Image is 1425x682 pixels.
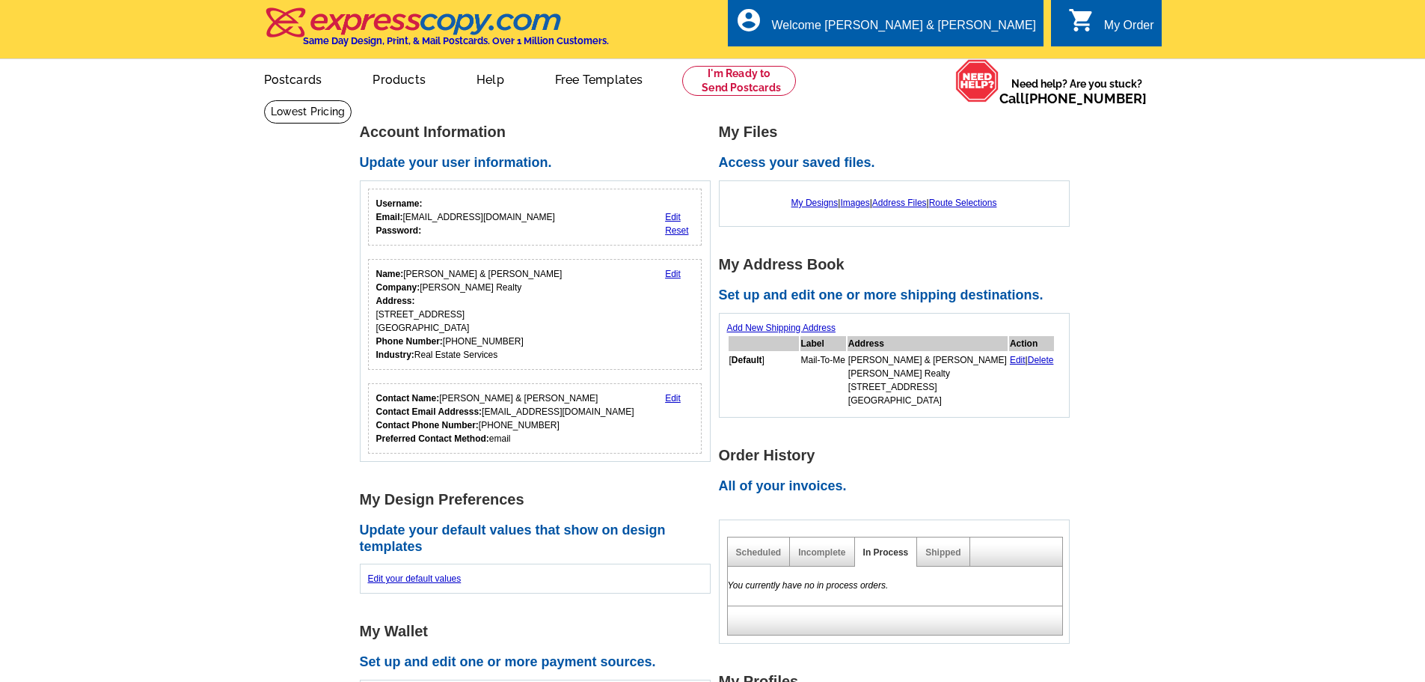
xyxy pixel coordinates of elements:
td: [ ] [729,353,799,408]
a: Incomplete [798,547,845,558]
h2: Update your default values that show on design templates [360,523,719,555]
strong: Company: [376,282,420,293]
strong: Name: [376,269,404,279]
em: You currently have no in process orders. [728,580,889,591]
th: Label [800,336,846,351]
td: Mail-To-Me [800,353,846,408]
strong: Preferred Contact Method: [376,433,489,444]
div: My Order [1104,19,1154,40]
a: Edit [665,393,681,404]
strong: Password: [376,225,422,236]
th: Address [848,336,1008,351]
a: Postcards [240,61,346,96]
strong: Phone Number: [376,336,443,347]
strong: Email: [376,212,403,222]
div: Who should we contact regarding order issues? [368,383,702,454]
a: In Process [863,547,909,558]
strong: Contact Name: [376,393,440,404]
div: Your login information. [368,189,702,246]
a: Help [453,61,528,96]
h1: My Wallet [360,624,719,639]
a: Reset [665,225,688,236]
div: [EMAIL_ADDRESS][DOMAIN_NAME] [376,197,555,237]
a: Delete [1028,355,1054,365]
strong: Address: [376,296,415,306]
a: [PHONE_NUMBER] [1025,91,1147,106]
i: account_circle [735,7,762,34]
a: My Designs [791,198,839,208]
strong: Username: [376,198,423,209]
a: Edit [665,269,681,279]
strong: Industry: [376,350,414,360]
a: Edit your default values [368,573,462,584]
h2: Access your saved files. [719,155,1078,171]
h2: Set up and edit one or more payment sources. [360,654,719,671]
a: Scheduled [736,547,782,558]
b: Default [732,355,762,365]
a: Products [349,61,450,96]
td: [PERSON_NAME] & [PERSON_NAME] [PERSON_NAME] Realty [STREET_ADDRESS] [GEOGRAPHIC_DATA] [848,353,1008,408]
h2: Set up and edit one or more shipping destinations. [719,287,1078,304]
a: Same Day Design, Print, & Mail Postcards. Over 1 Million Customers. [264,18,609,46]
a: Edit [1010,355,1026,365]
h4: Same Day Design, Print, & Mail Postcards. Over 1 Million Customers. [303,35,609,46]
strong: Contact Phone Number: [376,420,479,430]
iframe: LiveChat chat widget [1215,635,1425,682]
i: shopping_cart [1068,7,1095,34]
div: | | | [727,189,1061,217]
h2: Update your user information. [360,155,719,171]
a: Address Files [872,198,927,208]
a: Edit [665,212,681,222]
span: Call [999,91,1147,106]
td: | [1009,353,1055,408]
strong: Contact Email Addresss: [376,407,482,417]
h1: Account Information [360,124,719,140]
a: Shipped [925,547,960,558]
div: Your personal details. [368,259,702,370]
a: Add New Shipping Address [727,323,836,333]
h1: My Address Book [719,257,1078,273]
th: Action [1009,336,1055,351]
a: Free Templates [531,61,667,96]
h1: Order History [719,448,1078,463]
h1: My Design Preferences [360,492,719,508]
div: [PERSON_NAME] & [PERSON_NAME] [PERSON_NAME] Realty [STREET_ADDRESS] [GEOGRAPHIC_DATA] [PHONE_NUMB... [376,267,563,362]
h2: All of your invoices. [719,478,1078,495]
a: Images [840,198,869,208]
h1: My Files [719,124,1078,140]
div: Welcome [PERSON_NAME] & [PERSON_NAME] [771,19,1036,40]
img: help [955,59,999,103]
span: Need help? Are you stuck? [999,76,1154,106]
a: shopping_cart My Order [1068,16,1154,35]
a: Route Selections [929,198,997,208]
div: [PERSON_NAME] & [PERSON_NAME] [EMAIL_ADDRESS][DOMAIN_NAME] [PHONE_NUMBER] email [376,392,634,445]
